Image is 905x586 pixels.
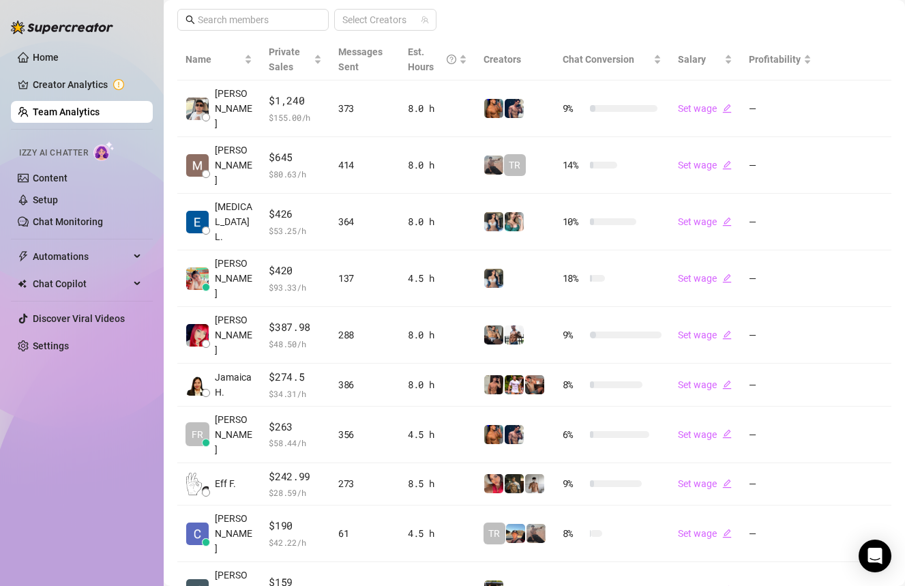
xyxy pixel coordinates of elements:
[215,143,252,188] span: [PERSON_NAME]
[563,427,584,442] span: 6 %
[741,506,820,562] td: —
[215,370,252,400] span: Jamaica H.
[509,158,520,173] span: TR
[563,377,584,392] span: 8 %
[484,156,503,175] img: LC
[33,74,142,96] a: Creator Analytics exclamation-circle
[678,216,732,227] a: Set wageedit
[475,39,554,80] th: Creators
[563,101,584,116] span: 9 %
[11,20,113,34] img: logo-BBDzfeDw.svg
[408,327,467,342] div: 8.0 h
[269,263,321,279] span: $420
[741,80,820,137] td: —
[186,154,209,177] img: Mariane Subia
[741,307,820,364] td: —
[741,364,820,407] td: —
[269,486,321,499] span: $ 28.59 /h
[186,98,209,120] img: Rick Gino Tarce…
[33,194,58,205] a: Setup
[33,273,130,295] span: Chat Copilot
[505,474,524,493] img: Tony
[505,375,524,394] img: Hector
[722,479,732,488] span: edit
[215,86,252,131] span: [PERSON_NAME]
[722,104,732,113] span: edit
[525,474,544,493] img: aussieboy_j
[269,419,321,435] span: $263
[33,340,69,351] a: Settings
[484,325,503,345] img: George
[269,149,321,166] span: $645
[186,523,209,545] img: Charmaine Javil…
[93,141,115,161] img: AI Chatter
[269,46,300,72] span: Private Sales
[269,337,321,351] span: $ 48.50 /h
[678,273,732,284] a: Set wageedit
[408,271,467,286] div: 4.5 h
[484,99,503,118] img: JG
[722,330,732,340] span: edit
[192,427,203,442] span: FR
[215,511,252,556] span: [PERSON_NAME]
[269,536,321,549] span: $ 42.22 /h
[215,256,252,301] span: [PERSON_NAME]
[338,46,383,72] span: Messages Sent
[563,214,584,229] span: 10 %
[269,319,321,336] span: $387.98
[408,377,467,392] div: 8.0 h
[484,375,503,394] img: Zach
[33,173,68,184] a: Content
[408,214,467,229] div: 8.0 h
[215,476,236,491] span: Eff F.
[186,211,209,233] img: Exon Locsin
[741,407,820,463] td: —
[33,246,130,267] span: Automations
[269,93,321,109] span: $1,240
[505,325,524,345] img: JUSTIN
[484,474,503,493] img: Vanessa
[186,52,241,67] span: Name
[678,160,732,171] a: Set wageedit
[722,160,732,170] span: edit
[563,476,584,491] span: 9 %
[33,52,59,63] a: Home
[338,158,391,173] div: 414
[215,412,252,457] span: [PERSON_NAME]
[678,478,732,489] a: Set wageedit
[338,101,391,116] div: 373
[408,427,467,442] div: 4.5 h
[741,194,820,250] td: —
[722,274,732,283] span: edit
[722,217,732,226] span: edit
[338,476,391,491] div: 273
[33,106,100,117] a: Team Analytics
[408,101,467,116] div: 8.0 h
[338,214,391,229] div: 364
[269,436,321,450] span: $ 58.44 /h
[722,380,732,390] span: edit
[563,54,634,65] span: Chat Conversion
[408,44,456,74] div: Est. Hours
[269,369,321,385] span: $274.5
[269,206,321,222] span: $426
[215,312,252,357] span: [PERSON_NAME]
[505,212,524,231] img: Zaddy
[33,313,125,324] a: Discover Viral Videos
[526,524,546,543] img: LC
[186,324,209,347] img: Mary Jane Moren…
[269,167,321,181] span: $ 80.63 /h
[269,111,321,124] span: $ 155.00 /h
[484,425,503,444] img: JG
[198,12,310,27] input: Search members
[338,271,391,286] div: 137
[408,158,467,173] div: 8.0 h
[177,39,261,80] th: Name
[678,528,732,539] a: Set wageedit
[269,387,321,400] span: $ 34.31 /h
[186,473,209,495] img: Eff Francisco
[563,526,584,541] span: 8 %
[408,476,467,491] div: 8.5 h
[506,524,525,543] img: Zach
[269,224,321,237] span: $ 53.25 /h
